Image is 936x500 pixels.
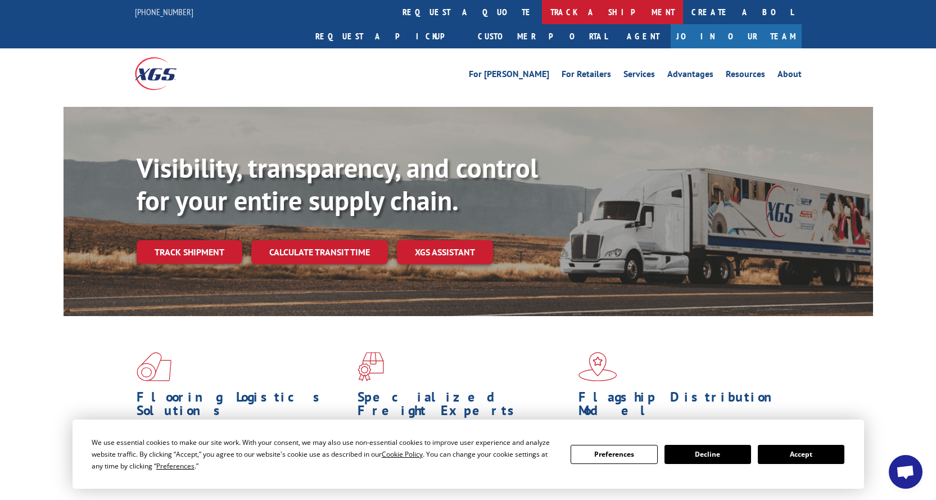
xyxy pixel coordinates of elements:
[667,70,713,82] a: Advantages
[397,240,493,264] a: XGS ASSISTANT
[358,390,570,423] h1: Specialized Freight Experts
[135,6,193,17] a: [PHONE_NUMBER]
[469,24,616,48] a: Customer Portal
[156,461,195,471] span: Preferences
[562,70,611,82] a: For Retailers
[664,445,751,464] button: Decline
[137,240,242,264] a: Track shipment
[137,390,349,423] h1: Flooring Logistics Solutions
[251,240,388,264] a: Calculate transit time
[758,445,844,464] button: Accept
[307,24,469,48] a: Request a pickup
[358,352,384,381] img: xgs-icon-focused-on-flooring-red
[571,445,657,464] button: Preferences
[578,352,617,381] img: xgs-icon-flagship-distribution-model-red
[777,70,802,82] a: About
[137,150,538,218] b: Visibility, transparency, and control for your entire supply chain.
[726,70,765,82] a: Resources
[73,420,864,489] div: Cookie Consent Prompt
[671,24,802,48] a: Join Our Team
[92,436,557,472] div: We use essential cookies to make our site work. With your consent, we may also use non-essential ...
[382,449,423,459] span: Cookie Policy
[469,70,549,82] a: For [PERSON_NAME]
[137,352,171,381] img: xgs-icon-total-supply-chain-intelligence-red
[616,24,671,48] a: Agent
[889,455,923,489] a: Open chat
[578,390,791,423] h1: Flagship Distribution Model
[623,70,655,82] a: Services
